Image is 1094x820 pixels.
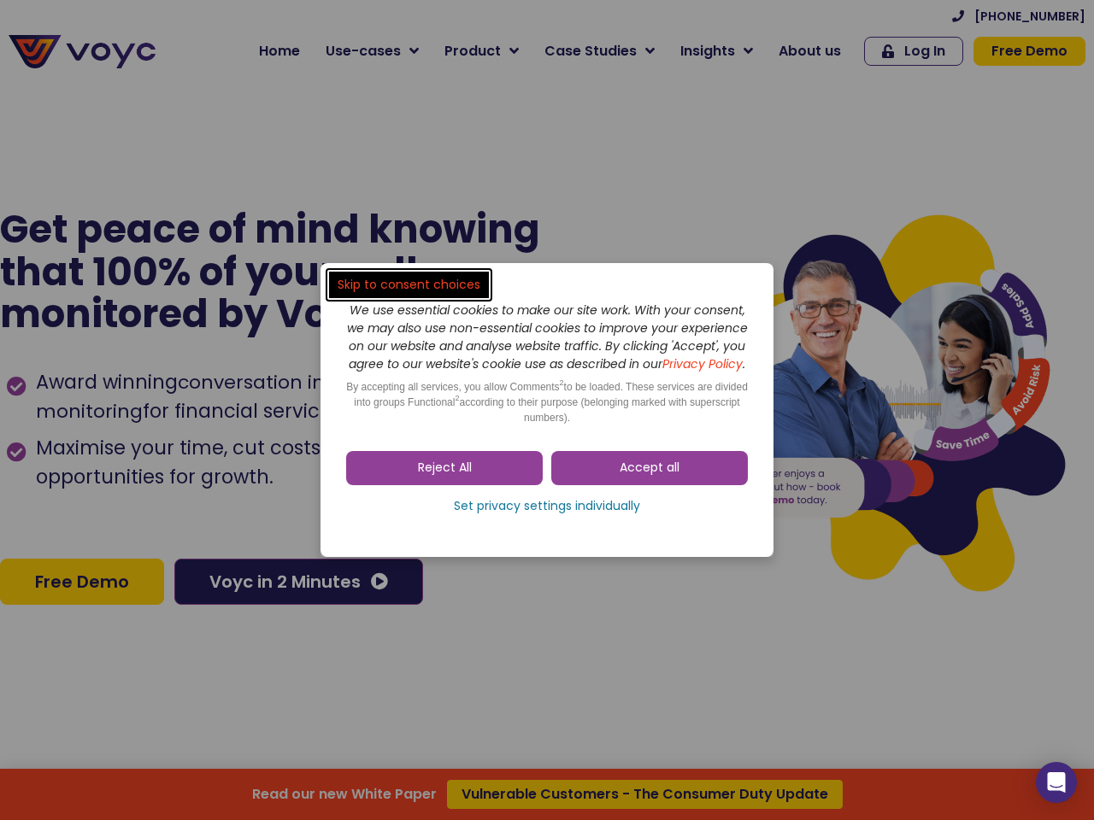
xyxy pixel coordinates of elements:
span: Phone [222,68,265,88]
span: Job title [222,138,280,158]
i: We use essential cookies to make our site work. With your consent, we may also use non-essential ... [347,302,748,372]
span: Set privacy settings individually [454,498,640,515]
a: Privacy Policy [662,355,743,372]
sup: 2 [560,378,564,387]
a: Skip to consent choices [329,272,489,298]
a: Reject All [346,451,543,485]
span: By accepting all services, you allow Comments to be loaded. These services are divided into group... [346,381,748,424]
span: Accept all [620,460,679,477]
sup: 2 [455,394,459,402]
a: Accept all [551,451,748,485]
a: Set privacy settings individually [346,494,748,519]
span: Reject All [418,460,472,477]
